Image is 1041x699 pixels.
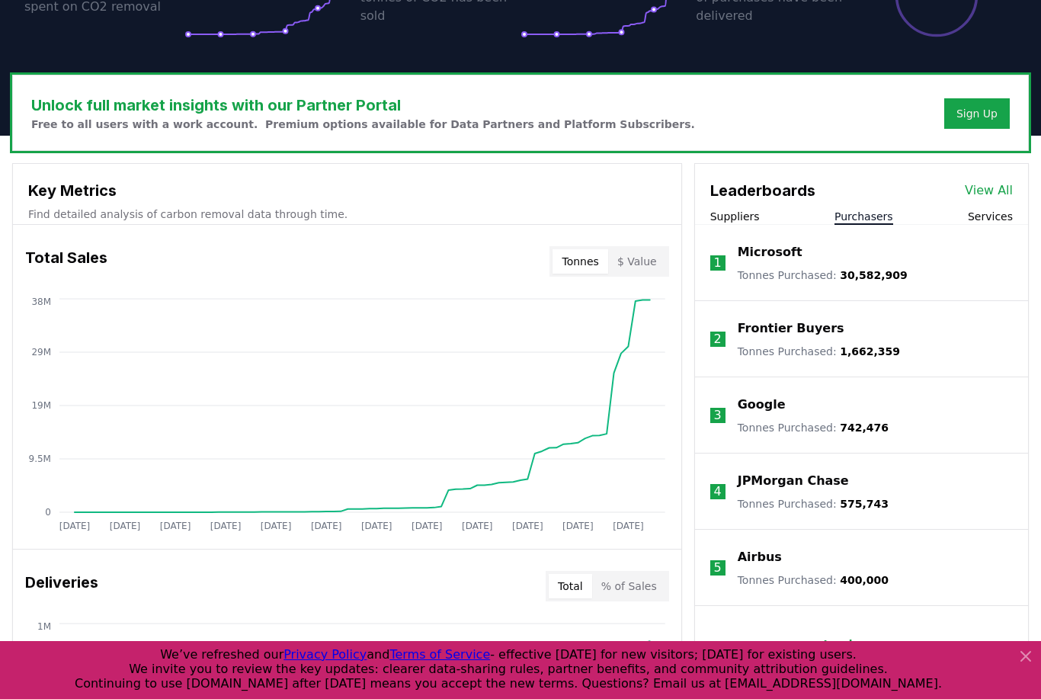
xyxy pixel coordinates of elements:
button: Tonnes [553,249,607,274]
button: Sign Up [944,98,1010,129]
tspan: [DATE] [512,521,543,531]
tspan: [DATE] [613,521,644,531]
p: Tonnes Purchased : [738,420,889,435]
p: Load more [824,636,888,652]
tspan: [DATE] [261,521,292,531]
span: 30,582,909 [840,269,908,281]
p: Tonnes Purchased : [738,344,900,359]
button: $ Value [608,249,666,274]
button: Purchasers [834,209,893,224]
p: 5 [714,559,722,577]
tspan: 38M [31,297,51,307]
tspan: 29M [31,347,51,358]
button: Services [968,209,1013,224]
p: 1 [714,254,722,272]
tspan: [DATE] [311,521,342,531]
tspan: [DATE] [361,521,392,531]
tspan: 9.5M [29,454,51,464]
p: 2 [714,330,722,348]
tspan: 1M [37,621,51,632]
span: 400,000 [840,574,889,586]
tspan: [DATE] [462,521,493,531]
p: 3 [714,406,722,425]
h3: Key Metrics [28,179,666,202]
h3: Leaderboards [710,179,815,202]
p: Find detailed analysis of carbon removal data through time. [28,207,666,222]
h3: Total Sales [25,246,107,277]
a: Google [738,396,786,414]
a: JPMorgan Chase [738,472,849,490]
tspan: 0 [45,507,51,518]
a: View All [965,181,1013,200]
tspan: [DATE] [110,521,141,531]
h3: Deliveries [25,571,98,601]
span: 1,662,359 [840,345,900,358]
span: 575,743 [840,498,889,510]
span: 742,476 [840,422,889,434]
a: Microsoft [738,243,802,261]
p: Tonnes Purchased : [738,496,889,511]
h3: Unlock full market insights with our Partner Portal [31,94,695,117]
tspan: [DATE] [160,521,191,531]
button: Suppliers [710,209,760,224]
p: Tonnes Purchased : [738,268,908,283]
button: % of Sales [592,574,666,598]
tspan: 19M [31,400,51,411]
p: Tonnes Purchased : [738,572,889,588]
p: 4 [714,483,722,501]
a: Frontier Buyers [738,319,844,338]
a: Airbus [738,548,782,566]
button: Total [549,574,592,598]
tspan: [DATE] [412,521,443,531]
p: Free to all users with a work account. Premium options available for Data Partners and Platform S... [31,117,695,132]
a: Sign Up [956,106,998,121]
tspan: [DATE] [210,521,242,531]
button: Load more [812,629,912,659]
tspan: [DATE] [59,521,91,531]
tspan: [DATE] [562,521,594,531]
